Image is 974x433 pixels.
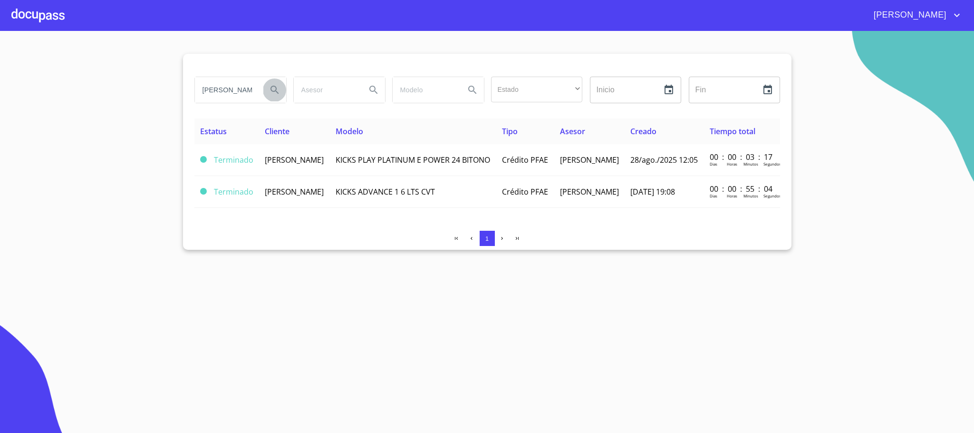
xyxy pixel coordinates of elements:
p: Minutos [743,161,758,167]
p: Segundos [763,193,781,198]
p: Horas [727,193,737,198]
p: 00 : 00 : 55 : 04 [710,184,774,194]
span: Crédito PFAE [502,155,548,165]
span: [DATE] 19:08 [630,187,675,197]
p: Segundos [763,161,781,167]
p: Horas [727,161,737,167]
input: search [294,77,358,103]
span: Asesor [560,126,585,137]
button: 1 [480,231,495,246]
span: Terminado [200,188,207,195]
span: 28/ago./2025 12:05 [630,155,698,165]
p: Minutos [743,193,758,198]
span: KICKS ADVANCE 1 6 LTS CVT [336,187,435,197]
span: [PERSON_NAME] [265,187,324,197]
span: 1 [485,235,489,242]
button: Search [263,79,286,101]
span: [PERSON_NAME] [867,8,951,23]
p: Dias [710,193,717,198]
div: ​ [491,77,582,102]
span: Terminado [214,187,253,197]
p: Dias [710,161,717,167]
input: search [393,77,457,103]
button: Search [461,79,484,101]
button: Search [362,79,385,101]
p: 00 : 00 : 03 : 17 [710,152,774,162]
button: account of current user [867,8,963,23]
span: KICKS PLAY PLATINUM E POWER 24 BITONO [336,155,490,165]
span: [PERSON_NAME] [560,187,619,197]
span: Terminado [214,155,253,165]
span: [PERSON_NAME] [265,155,324,165]
span: Estatus [200,126,227,137]
span: Terminado [200,156,207,163]
span: [PERSON_NAME] [560,155,619,165]
span: Crédito PFAE [502,187,548,197]
span: Creado [630,126,656,137]
input: search [195,77,260,103]
span: Modelo [336,126,363,137]
span: Cliente [265,126,289,137]
span: Tipo [502,126,518,137]
span: Tiempo total [710,126,755,137]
